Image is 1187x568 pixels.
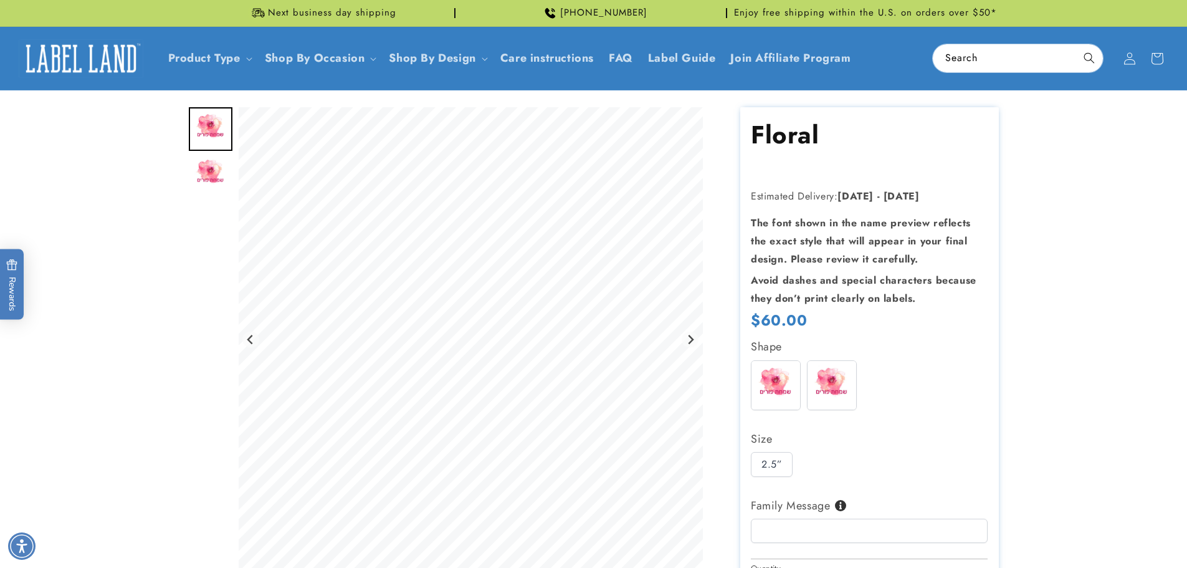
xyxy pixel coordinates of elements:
button: Next slide [682,331,698,348]
div: 2.5” [751,452,793,477]
span: Next business day shipping [268,7,396,19]
a: Care instructions [493,44,601,73]
span: Care instructions [500,51,594,65]
img: Floral - Label Land [189,107,232,151]
summary: Shop By Design [381,44,492,73]
img: Floral - Label Land [189,153,232,196]
span: Shop By Occasion [265,51,365,65]
img: Label Land [19,39,143,78]
summary: Shop By Occasion [257,44,382,73]
label: Family Message [751,496,988,516]
p: Estimated Delivery: [751,188,988,206]
div: Accessibility Menu [8,532,36,560]
div: Size [751,429,988,449]
span: Enjoy free shipping within the U.S. on orders over $50* [734,7,997,19]
a: Label Guide [641,44,723,73]
div: Shape [751,337,988,357]
img: Circle [751,361,800,410]
iframe: Gorgias Floating Chat [925,509,1175,556]
strong: [DATE] [884,189,920,203]
span: [PHONE_NUMBER] [560,7,647,19]
span: $60.00 [751,310,808,330]
a: Label Land [14,34,148,82]
h1: Floral [751,118,988,151]
a: FAQ [601,44,641,73]
span: FAQ [609,51,633,65]
a: Join Affiliate Program [723,44,858,73]
button: Search [1075,44,1103,72]
a: Shop By Design [389,50,475,66]
div: Go to slide 2 [189,153,232,196]
span: Label Guide [648,51,716,65]
strong: [DATE] [837,189,874,203]
button: Go to last slide [242,331,259,348]
summary: Product Type [161,44,257,73]
div: Go to slide 1 [189,107,232,151]
strong: Avoid dashes and special characters because they don’t print clearly on labels. [751,273,976,306]
span: Rewards [6,259,18,310]
strong: The font shown in the name preview reflects the exact style that will appear in your final design... [751,216,971,266]
img: Square [808,361,856,410]
strong: - [877,189,880,203]
span: Join Affiliate Program [730,51,851,65]
iframe: Sign Up via Text for Offers [10,468,158,506]
a: Product Type [168,50,241,66]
